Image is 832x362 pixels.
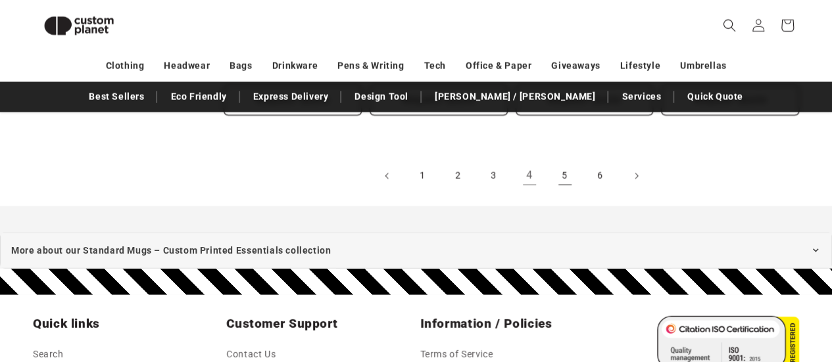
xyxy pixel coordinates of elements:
span: More about our Standard Mugs – Custom Printed Essentials collection [11,242,331,259]
h2: Customer Support [226,316,412,332]
a: Design Tool [348,85,415,108]
a: Office & Paper [466,55,531,78]
h2: Information / Policies [420,316,606,332]
nav: Pagination [224,162,799,191]
a: Quick Quote [681,85,750,108]
a: Clothing [106,55,145,78]
a: Umbrellas [680,55,726,78]
a: Lifestyle [620,55,660,78]
a: Page 2 [444,162,473,191]
a: Eco Friendly [164,85,233,108]
a: Next page [622,162,650,191]
a: Headwear [164,55,210,78]
a: Best Sellers [82,85,151,108]
a: Tech [424,55,445,78]
a: Page 1 [408,162,437,191]
a: Services [615,85,668,108]
a: Page 4 [515,162,544,191]
a: Express Delivery [247,85,335,108]
a: Pens & Writing [337,55,404,78]
h2: Quick links [33,316,218,332]
a: Drinkware [272,55,318,78]
img: Custom Planet [33,5,125,47]
a: Page 6 [586,162,615,191]
a: Bags [230,55,252,78]
iframe: Chat Widget [612,220,832,362]
a: Page 3 [479,162,508,191]
a: Giveaways [551,55,600,78]
a: Page 5 [551,162,579,191]
a: Previous page [373,162,402,191]
a: [PERSON_NAME] / [PERSON_NAME] [428,85,602,108]
summary: Search [715,11,744,40]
